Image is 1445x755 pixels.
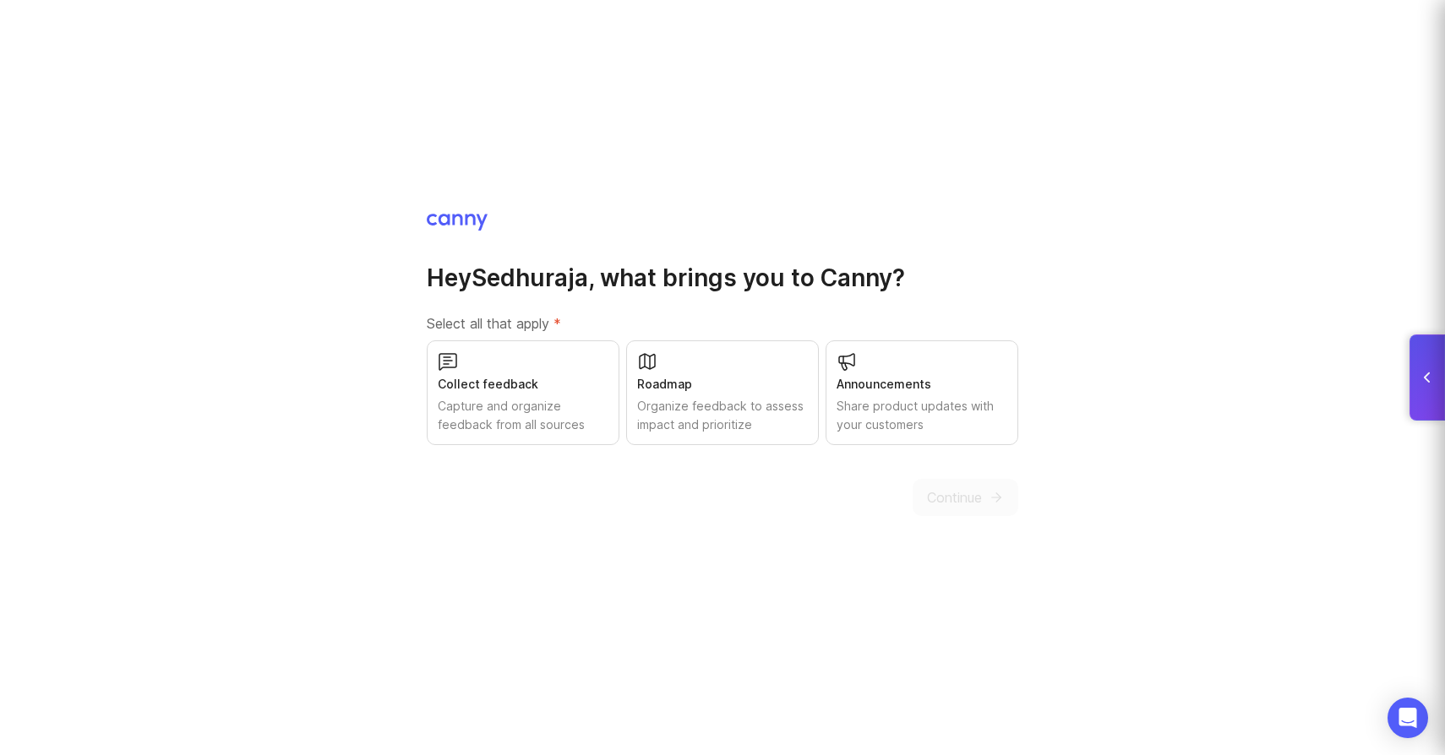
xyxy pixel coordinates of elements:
[637,397,808,434] div: Organize feedback to assess impact and prioritize
[438,397,608,434] div: Capture and organize feedback from all sources
[826,340,1018,445] button: AnnouncementsShare product updates with your customers
[427,313,1018,334] label: Select all that apply
[427,263,1018,293] h1: Hey Sedhuraja , what brings you to Canny?
[438,375,608,394] div: Collect feedback
[637,375,808,394] div: Roadmap
[427,214,488,231] img: Canny Home
[427,340,619,445] button: Collect feedbackCapture and organize feedback from all sources
[837,397,1007,434] div: Share product updates with your customers
[837,375,1007,394] div: Announcements
[1388,698,1428,738] div: Open Intercom Messenger
[626,340,819,445] button: RoadmapOrganize feedback to assess impact and prioritize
